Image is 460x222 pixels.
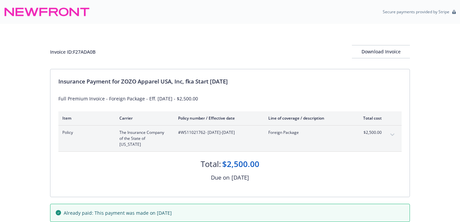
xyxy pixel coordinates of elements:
span: The Insurance Company of the State of [US_STATE] [119,130,167,147]
p: Secure payments provided by Stripe [383,9,449,15]
div: Insurance Payment for ZOZO Apparel USA, Inc, fka Start [DATE] [58,77,402,86]
div: Total: [201,158,221,170]
span: Foreign Package [268,130,346,136]
span: #WS11021762 - [DATE]-[DATE] [178,130,258,136]
div: Total cost [357,115,382,121]
button: Download Invoice [352,45,410,58]
div: PolicyThe Insurance Company of the State of [US_STATE]#WS11021762- [DATE]-[DATE]Foreign Package$2... [58,126,402,151]
div: Item [62,115,109,121]
span: Policy [62,130,109,136]
div: [DATE] [231,173,249,182]
span: Already paid: This payment was made on [DATE] [64,209,172,216]
div: Invoice ID: F27ADA0B [50,48,96,55]
div: Due on [211,173,230,182]
span: $2,500.00 [357,130,382,136]
div: $2,500.00 [222,158,259,170]
div: Line of coverage / description [268,115,346,121]
div: Policy number / Effective date [178,115,258,121]
button: expand content [387,130,398,140]
div: Carrier [119,115,167,121]
div: Full Premium Invoice - Foreign Package - Eff. [DATE] - $2,500.00 [58,95,402,102]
